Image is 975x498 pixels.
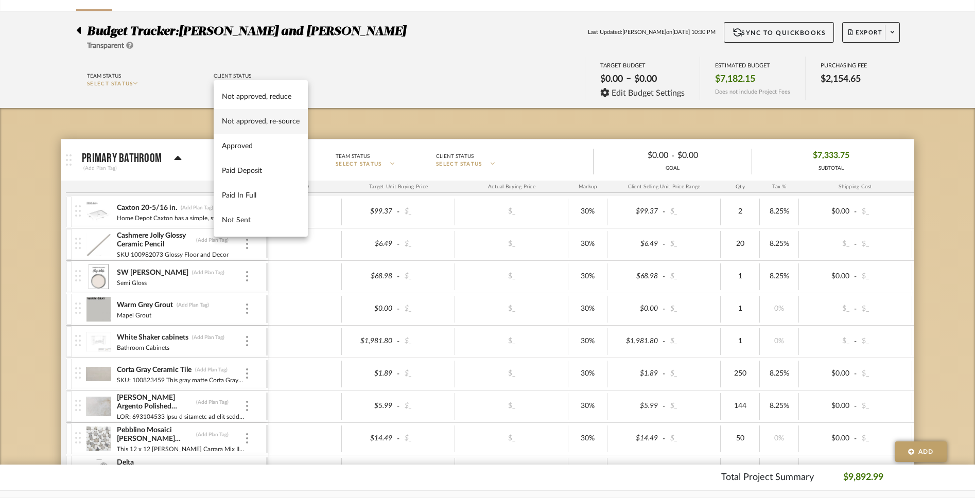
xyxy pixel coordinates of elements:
span: Not approved, re-source [222,117,300,126]
span: Approved [222,142,300,151]
span: Not approved, reduce [222,93,300,101]
span: Paid In Full [222,191,300,200]
span: Not Sent [222,216,300,225]
span: Paid Deposit [222,167,300,175]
